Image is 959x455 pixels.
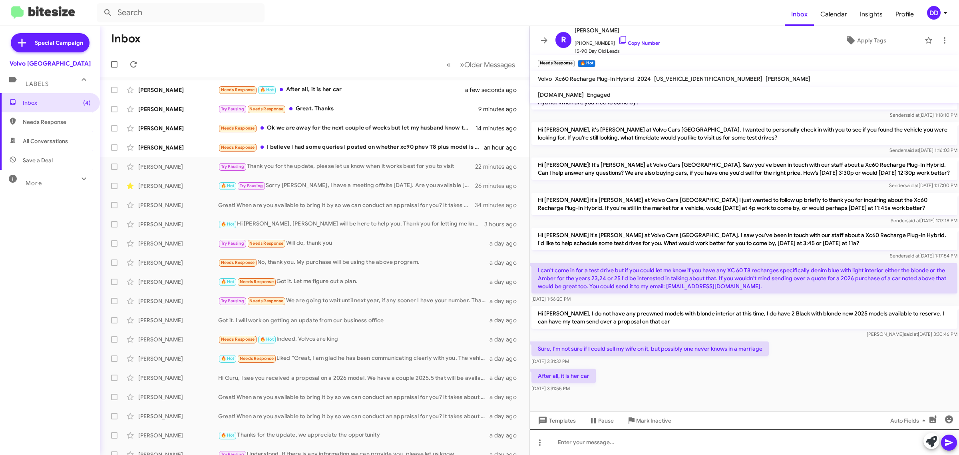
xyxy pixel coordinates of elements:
[221,279,235,284] span: 🔥 Hot
[218,277,489,286] div: Got it. Let me figure out a plan.
[221,260,255,265] span: Needs Response
[240,183,263,188] span: Try Pausing
[476,124,523,132] div: 14 minutes ago
[138,182,218,190] div: [PERSON_NAME]
[218,258,489,267] div: No, thank you. My purchase will be using the above program.
[478,105,523,113] div: 9 minutes ago
[785,3,814,26] a: Inbox
[218,239,489,248] div: Will do, thank you
[905,253,919,259] span: said at
[531,306,957,329] p: Hi [PERSON_NAME], I do not have any preowned models with blonde interior at this time, I do have ...
[35,39,83,47] span: Special Campaign
[854,3,889,26] a: Insights
[636,413,671,428] span: Mark Inactive
[218,431,489,440] div: Thanks for the update, we appreciate the opportunity
[814,3,854,26] a: Calendar
[138,144,218,152] div: [PERSON_NAME]
[11,33,90,52] a: Special Campaign
[575,26,660,35] span: [PERSON_NAME]
[489,355,523,363] div: a day ago
[442,56,520,73] nav: Page navigation example
[260,337,274,342] span: 🔥 Hot
[906,218,920,224] span: said at
[891,218,957,224] span: Sender [DATE] 1:17:18 PM
[489,393,523,401] div: a day ago
[555,75,634,82] span: Xc60 Recharge Plug-In Hybrid
[249,241,283,246] span: Needs Response
[889,182,957,188] span: Sender [DATE] 1:17:00 PM
[654,75,762,82] span: [US_VEHICLE_IDENTIFICATION_NUMBER]
[221,183,235,188] span: 🔥 Hot
[221,356,235,361] span: 🔥 Hot
[582,413,620,428] button: Pause
[531,369,596,383] p: After all, it is her car
[889,147,957,153] span: Sender [DATE] 1:16:03 PM
[538,75,552,82] span: Volvo
[221,298,244,303] span: Try Pausing
[138,393,218,401] div: [PERSON_NAME]
[23,137,68,145] span: All Conversations
[578,60,595,67] small: 🔥 Hot
[464,60,515,69] span: Older Messages
[221,164,244,169] span: Try Pausing
[218,354,489,363] div: Liked “Great, I am glad he has been communicating clearly with you. The vehicle is completing tha...
[23,99,91,107] span: Inbox
[475,163,523,171] div: 22 minutes ago
[531,228,957,250] p: Hi [PERSON_NAME] it's [PERSON_NAME] at Volvo Cars [GEOGRAPHIC_DATA]. I saw you've been in touch w...
[531,122,957,145] p: Hi [PERSON_NAME], it's [PERSON_NAME] at Volvo Cars [GEOGRAPHIC_DATA]. I wanted to personally chec...
[927,6,941,20] div: DD
[138,412,218,420] div: [PERSON_NAME]
[890,253,957,259] span: Sender [DATE] 1:17:54 PM
[83,99,91,107] span: (4)
[138,220,218,228] div: [PERSON_NAME]
[531,385,570,391] span: [DATE] 3:31:55 PM
[489,431,523,439] div: a day ago
[810,33,921,48] button: Apply Tags
[575,47,660,55] span: 15-90 Day Old Leads
[531,296,571,302] span: [DATE] 1:56:20 PM
[489,335,523,343] div: a day ago
[221,106,244,112] span: Try Pausing
[587,91,611,98] span: Engaged
[489,259,523,267] div: a day ago
[138,86,218,94] div: [PERSON_NAME]
[561,34,566,46] span: R
[484,220,523,228] div: 3 hours ago
[904,331,918,337] span: said at
[442,56,456,73] button: Previous
[249,298,283,303] span: Needs Response
[531,263,957,293] p: I can't come in for a test drive but if you could let me know if you have any XC 60 T8 recharges ...
[138,124,218,132] div: [PERSON_NAME]
[218,296,489,305] div: We are going to wait until next year, if any sooner I have your number. Thanks
[138,278,218,286] div: [PERSON_NAME]
[10,60,91,68] div: Volvo [GEOGRAPHIC_DATA]
[531,193,957,215] p: Hi [PERSON_NAME] it's [PERSON_NAME] at Volvo Cars [GEOGRAPHIC_DATA] I just wanted to follow up br...
[138,374,218,382] div: [PERSON_NAME]
[138,259,218,267] div: [PERSON_NAME]
[221,241,244,246] span: Try Pausing
[138,105,218,113] div: [PERSON_NAME]
[260,87,274,92] span: 🔥 Hot
[218,220,484,229] div: Hi [PERSON_NAME], [PERSON_NAME] will be here to help you. Thank you for letting me know
[905,112,919,118] span: said at
[23,118,91,126] span: Needs Response
[475,182,523,190] div: 26 minutes ago
[218,393,489,401] div: Great! When are you available to bring it by so we can conduct an appraisal for you? It takes abo...
[138,355,218,363] div: [PERSON_NAME]
[530,413,582,428] button: Templates
[138,431,218,439] div: [PERSON_NAME]
[218,85,475,94] div: After all, it is her car
[536,413,576,428] span: Templates
[905,182,919,188] span: said at
[218,412,489,420] div: Great! When are you available to bring it by so we can conduct an appraisal for you? It takes abo...
[111,32,141,45] h1: Inbox
[489,278,523,286] div: a day ago
[221,87,255,92] span: Needs Response
[531,358,569,364] span: [DATE] 3:31:32 PM
[218,143,484,152] div: I believe I had some queries I posted on whether xc90 phev T8 plus model is 100% vegan from insid...
[489,239,523,247] div: a day ago
[889,3,920,26] a: Profile
[218,201,475,209] div: Great! When are you available to bring it by so we can conduct an appraisal for you? It takes abo...
[218,181,475,190] div: Sorry [PERSON_NAME], I have a meeting offsite [DATE]. Are you available [DATE] afternoon?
